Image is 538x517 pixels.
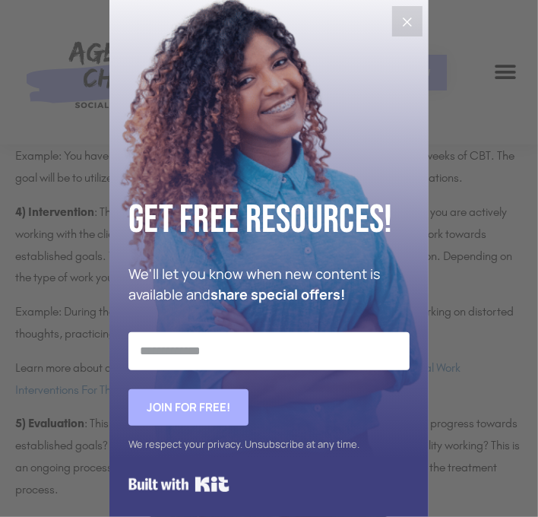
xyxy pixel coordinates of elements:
[128,389,248,426] button: Join for FREE!
[128,433,410,455] div: We respect your privacy. Unsubscribe at any time.
[128,332,410,370] input: Email Address
[128,264,410,305] p: We'll let you know when new content is available and
[392,6,422,36] button: Close
[128,471,229,498] a: Built with Kit
[128,189,410,252] h2: Get Free Resources!
[210,285,345,303] strong: share special offers!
